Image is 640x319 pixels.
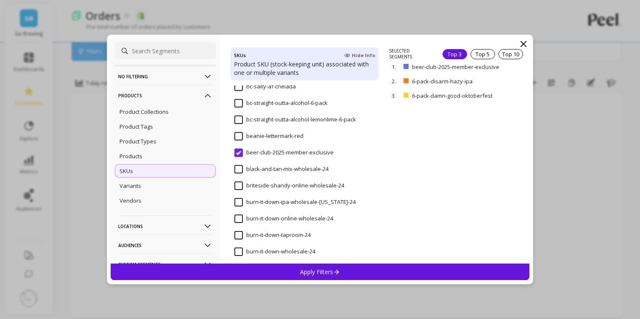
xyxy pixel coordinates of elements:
[234,231,311,239] span: burn-it-down-taproom-24
[118,234,212,256] p: Audiences
[120,182,141,190] p: Variants
[120,137,156,145] p: Product Types
[234,247,315,256] span: burn-it-down-wholesale-24
[115,42,216,59] input: Search Segments
[234,181,344,190] span: briteside-shandy-online-wholesale-24
[234,132,303,140] span: beanie-lettermark-red
[234,198,356,206] span: burn-it-down-ipa-wholesale-oregon-24
[234,51,246,60] h4: SKUs
[120,123,153,130] p: Product Tags
[118,85,212,106] p: Products
[234,148,334,157] span: beer-club-2025-member-exclusive
[118,253,212,275] p: Custom Segments
[234,165,328,173] span: black-and-tan-mix-wholesale-24
[392,63,400,71] p: 1.
[412,92,508,99] p: 6-pack-damn-good-oktoberfest
[234,99,328,107] span: bc-straight-outta-alcohol-6-pack
[120,152,142,160] p: Products
[392,77,400,85] p: 2.
[470,49,495,59] div: Top 5
[234,214,333,223] span: burn-it-down-online-wholesale-24
[392,92,400,99] p: 3.
[412,63,512,71] p: beer-club-2025-member-exclusive
[389,48,432,60] p: SELECTED SEGMENTS
[412,77,498,85] p: 6-pack-disarm-hazy-ipa
[120,108,169,115] p: Product Collections
[442,49,467,59] div: Top 3
[234,82,296,91] span: bc-salty-af-chelada
[234,115,356,124] span: bc-straight-outta-alcohol-lemonlime-6-pack
[234,60,375,77] p: Product SKU (stock-keeping unit) associated with one or multiple variants
[118,66,212,87] p: No filtering
[120,167,133,175] p: SKUs
[118,215,212,237] p: Locations
[498,49,523,59] div: Top 10
[120,197,142,204] p: Vendors
[300,268,340,276] p: Apply Filters
[344,52,375,59] span: Hide Info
